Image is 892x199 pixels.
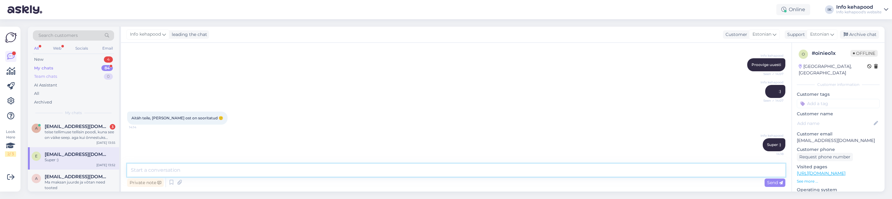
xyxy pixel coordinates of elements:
p: Customer phone [797,146,880,153]
input: Add name [797,120,872,127]
div: [DATE] 13:55 [96,140,115,145]
div: [DATE] 13:39 [96,191,115,195]
div: 4 [104,56,113,63]
div: Email [101,44,114,52]
div: My chats [34,65,53,71]
span: Super :) [767,142,781,147]
span: Aitäh teile, [PERSON_NAME] ost on sooritatud 🙂 [131,116,223,120]
div: Online [776,4,810,15]
span: My chats [65,110,82,116]
span: Info kehapood [130,31,161,38]
a: Info kehapoodInfo kehapood's website [836,5,888,15]
span: Info kehapood [760,80,783,85]
div: Info kehapood [836,5,881,10]
div: Web [52,44,63,52]
span: Offline [850,50,878,57]
p: Operating system [797,187,880,193]
span: Info kehapood [760,53,783,58]
div: Super :) [45,157,115,163]
p: [EMAIL_ADDRESS][DOMAIN_NAME] [797,137,880,144]
span: Info kehapood [760,133,783,138]
div: Customer [723,31,747,38]
span: evelin93@gmail.com [45,152,109,157]
div: Socials [74,44,89,52]
div: AI Assistant [34,82,57,88]
div: # oinieo1x [812,50,850,57]
a: [URL][DOMAIN_NAME] [797,170,845,176]
span: anu.kundrats@gmail.com [45,174,109,179]
div: Archive chat [840,30,879,39]
div: Look Here [5,129,16,157]
img: Askly Logo [5,32,17,43]
span: 14:18 [760,152,783,156]
p: Customer name [797,111,880,117]
p: Visited pages [797,164,880,170]
div: Team chats [34,73,57,80]
span: 14:14 [129,125,152,130]
div: [DATE] 13:52 [96,163,115,167]
div: 84 [101,65,113,71]
div: leading the chat [169,31,207,38]
span: Proovige uuesti [752,62,781,67]
div: Request phone number [797,153,853,161]
span: a [35,126,38,130]
div: [GEOGRAPHIC_DATA], [GEOGRAPHIC_DATA] [799,63,867,76]
span: aliis5@hotmail.com [45,124,109,129]
span: e [35,154,38,158]
span: Send [767,180,783,185]
p: Customer tags [797,91,880,98]
input: Add a tag [797,99,880,108]
span: Estonian [752,31,771,38]
div: New [34,56,43,63]
span: Seen ✓ 14:07 [760,98,783,103]
div: 2 / 3 [5,151,16,157]
div: Private note [127,179,164,187]
span: Seen ✓ 14:07 [760,72,783,76]
span: Estonian [810,31,829,38]
span: o [802,52,805,56]
span: Search customers [38,32,78,39]
div: Support [785,31,805,38]
div: Info kehapood's website [836,10,881,15]
div: Ma maksan juurde ja võtan need tooted [45,179,115,191]
div: teise tellimuse tellisin poodi, kuna see on väike seep. aga kui õnnestuks need samasse pakki pann... [45,129,115,140]
div: 0 [104,73,113,80]
p: Customer email [797,131,880,137]
span: :) [779,89,781,94]
div: All [33,44,40,52]
div: 3 [110,124,115,130]
div: All [34,91,39,97]
span: a [35,176,38,181]
div: Customer information [797,82,880,87]
div: IK [825,5,834,14]
div: Archived [34,99,52,105]
p: See more ... [797,179,880,184]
